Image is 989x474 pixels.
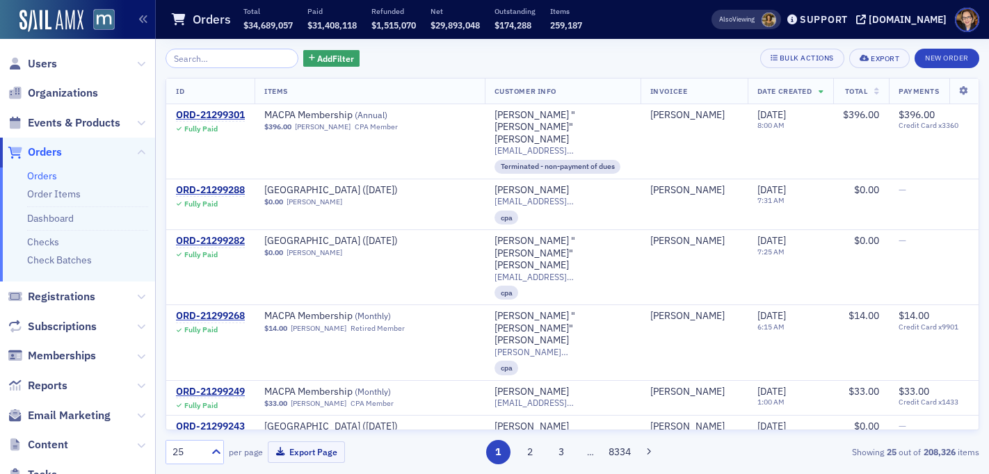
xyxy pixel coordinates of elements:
[650,184,738,197] span: Wayne Green
[899,398,969,407] span: Credit Card x1433
[494,386,569,398] a: [PERSON_NAME]
[351,324,405,333] div: Retired Member
[19,10,83,32] img: SailAMX
[295,122,351,131] a: [PERSON_NAME]
[184,124,218,133] div: Fully Paid
[800,13,848,26] div: Support
[494,347,631,357] span: [PERSON_NAME][EMAIL_ADDRESS][DOMAIN_NAME]
[650,386,738,398] span: Eyassu Negusse
[27,170,57,182] a: Orders
[93,9,115,31] img: SailAMX
[899,108,935,121] span: $396.00
[494,420,569,433] a: [PERSON_NAME]
[757,309,786,322] span: [DATE]
[264,184,440,197] span: MACPA Town Hall (September 2025)
[176,420,245,433] a: ORD-21299243
[355,109,387,120] span: ( Annual )
[287,248,342,257] a: [PERSON_NAME]
[757,247,785,256] time: 7:25 AM
[8,145,62,160] a: Orders
[719,15,755,24] span: Viewing
[871,55,899,63] div: Export
[899,385,929,398] span: $33.00
[494,86,556,96] span: Customer Info
[780,54,834,62] div: Bulk Actions
[184,199,218,209] div: Fully Paid
[264,399,287,408] span: $33.00
[176,109,245,122] a: ORD-21299301
[757,322,785,332] time: 6:15 AM
[650,184,725,197] div: [PERSON_NAME]
[757,420,786,432] span: [DATE]
[608,440,632,464] button: 8334
[83,9,115,33] a: View Homepage
[849,49,910,68] button: Export
[28,437,68,452] span: Content
[176,310,245,322] a: ORD-21299268
[650,386,725,398] a: [PERSON_NAME]
[899,420,906,432] span: —
[28,85,98,101] span: Organizations
[650,420,725,433] div: [PERSON_NAME]
[718,446,979,458] div: Showing out of items
[264,420,440,433] span: MACPA Town Hall (September 2025)
[28,145,62,160] span: Orders
[193,11,231,28] h1: Orders
[854,420,879,432] span: $0.00
[355,122,398,131] div: CPA Member
[176,184,245,197] div: ORD-21299288
[494,196,631,206] span: [EMAIL_ADDRESS][DOMAIN_NAME]
[264,109,440,122] a: MACPA Membership (Annual)
[8,408,111,423] a: Email Marketing
[307,6,357,16] p: Paid
[184,250,218,259] div: Fully Paid
[28,348,96,363] span: Memberships
[27,212,74,224] a: Dashboard
[27,236,59,248] a: Checks
[355,310,391,321] span: ( Monthly )
[291,399,346,408] a: [PERSON_NAME]
[243,6,293,16] p: Total
[494,286,519,300] div: cpa
[291,324,346,333] a: [PERSON_NAME]
[854,183,879,196] span: $0.00
[650,310,725,322] a: [PERSON_NAME]
[8,85,98,101] a: Organizations
[854,234,879,247] span: $0.00
[27,188,81,200] a: Order Items
[8,348,96,363] a: Memberships
[550,19,582,31] span: 259,187
[650,109,738,122] span: Mike Davis
[264,86,288,96] span: Items
[494,109,631,146] a: [PERSON_NAME] "[PERSON_NAME]" [PERSON_NAME]
[28,319,97,334] span: Subscriptions
[494,19,531,31] span: $174,288
[650,235,725,247] a: [PERSON_NAME]
[303,50,360,67] button: AddFilter
[287,197,342,206] a: [PERSON_NAME]
[264,197,283,206] span: $0.00
[264,310,440,322] span: MACPA Membership
[757,86,812,96] span: Date Created
[28,56,57,72] span: Users
[856,15,951,24] button: [DOMAIN_NAME]
[264,386,440,398] span: MACPA Membership
[494,310,631,347] a: [PERSON_NAME] "[PERSON_NAME]" [PERSON_NAME]
[176,386,245,398] a: ORD-21299249
[650,235,738,247] span: Mike Shelor
[486,440,510,464] button: 1
[899,234,906,247] span: —
[176,235,245,247] div: ORD-21299282
[307,19,357,31] span: $31,408,118
[494,235,631,272] a: [PERSON_NAME] "[PERSON_NAME]" [PERSON_NAME]
[8,115,120,131] a: Events & Products
[757,120,785,130] time: 8:00 AM
[494,6,536,16] p: Outstanding
[757,385,786,398] span: [DATE]
[229,446,263,458] label: per page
